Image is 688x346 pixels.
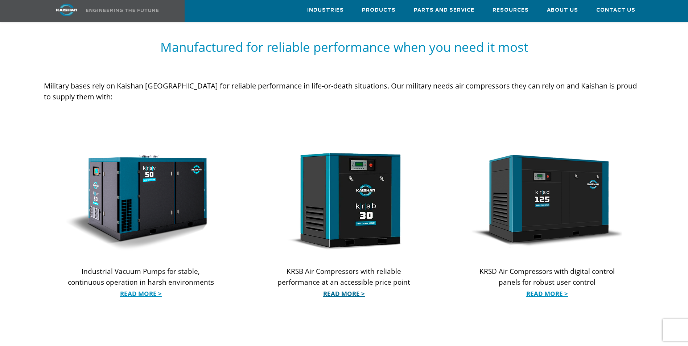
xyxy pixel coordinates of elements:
img: krsd125 [471,151,622,251]
p: KRSD Air Compressors with digital control panels for robust user control [471,266,622,298]
a: About Us [547,0,578,20]
span: Resources [493,6,529,15]
h5: Manufactured for reliable performance when you need it most [44,39,644,55]
p: Industrial Vacuum Pumps for stable, continuous operation in harsh environments [66,266,217,298]
a: Industries [307,0,344,20]
a: Contact Us [596,0,635,20]
p: Military bases rely on Kaishan [GEOGRAPHIC_DATA] for reliable performance in life-or-death situat... [44,81,644,102]
span: About Us [547,6,578,15]
img: krsb30 [268,151,419,251]
img: kaishan logo [40,4,94,16]
p: KRSB Air Compressors with reliable performance at an accessible price point [268,266,419,298]
a: Parts and Service [414,0,474,20]
span: Industries [307,6,344,15]
img: krsv50 [66,151,217,251]
span: Parts and Service [414,6,474,15]
span: Products [362,6,396,15]
a: Resources [493,0,529,20]
a: Read More > [268,288,419,299]
a: Read More > [471,288,622,299]
a: Read More > [66,288,217,299]
img: Engineering the future [86,9,158,12]
span: Contact Us [596,6,635,15]
a: Products [362,0,396,20]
